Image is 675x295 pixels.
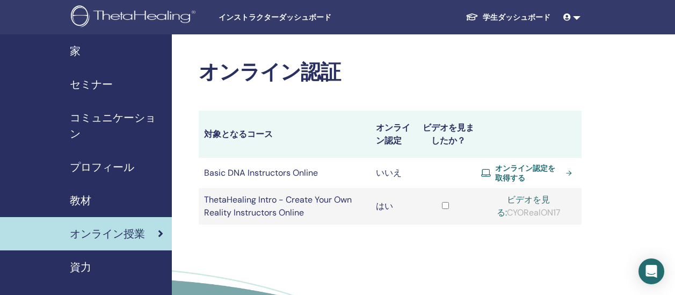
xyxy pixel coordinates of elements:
[70,76,113,92] span: セミナー
[70,192,91,208] span: 教材
[497,194,550,218] a: ビデオを見る:
[70,110,163,142] span: コミュニケーション
[219,12,380,23] span: インストラクターダッシュボード
[70,159,134,175] span: プロフィール
[495,163,562,183] span: オンライン認定を取得する
[199,60,582,85] h2: オンライン認証
[70,43,81,59] span: 家
[371,188,415,225] td: はい
[71,5,199,30] img: logo.png
[415,111,476,158] th: ビデオを見ましたか？
[466,12,478,21] img: graduation-cap-white.svg
[199,111,371,158] th: 対象となるコース
[199,158,371,188] td: Basic DNA Instructors Online
[199,188,371,225] td: ThetaHealing Intro - Create Your Own Reality Instructors Online
[70,259,91,275] span: 資力
[481,163,576,183] a: オンライン認定を取得する
[70,226,145,242] span: オンライン授業
[371,158,415,188] td: いいえ
[638,258,664,284] div: Open Intercom Messenger
[457,8,559,27] a: 学生ダッシュボード
[481,193,576,219] div: CYORealON17
[371,111,415,158] th: オンライン認定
